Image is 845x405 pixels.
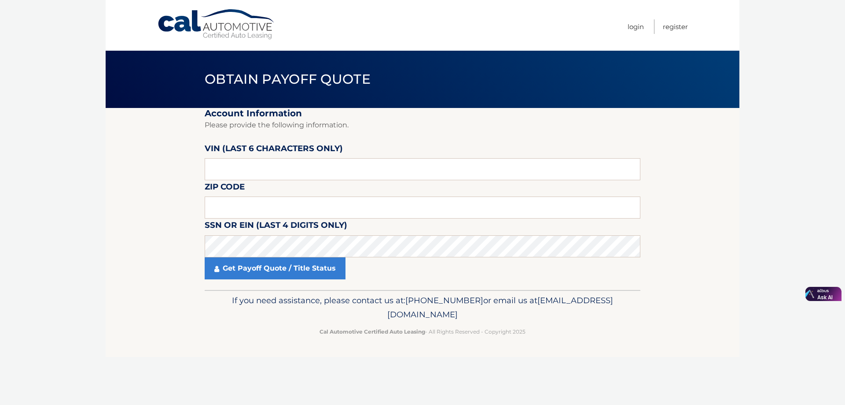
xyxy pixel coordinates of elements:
a: Register [663,19,688,34]
a: Login [628,19,644,34]
strong: Cal Automotive Certified Auto Leasing [320,328,425,335]
a: Cal Automotive [157,9,276,40]
label: Zip Code [205,180,245,197]
p: If you need assistance, please contact us at: or email us at [210,294,635,322]
p: Please provide the following information. [205,119,640,131]
label: VIN (last 6 characters only) [205,142,343,158]
p: - All Rights Reserved - Copyright 2025 [210,327,635,336]
div: Ask AI [817,294,833,301]
h2: Account Information [205,108,640,119]
span: [PHONE_NUMBER] [405,295,483,305]
label: SSN or EIN (last 4 digits only) [205,219,347,235]
a: Get Payoff Quote / Title Status [205,257,345,279]
span: Obtain Payoff Quote [205,71,371,87]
